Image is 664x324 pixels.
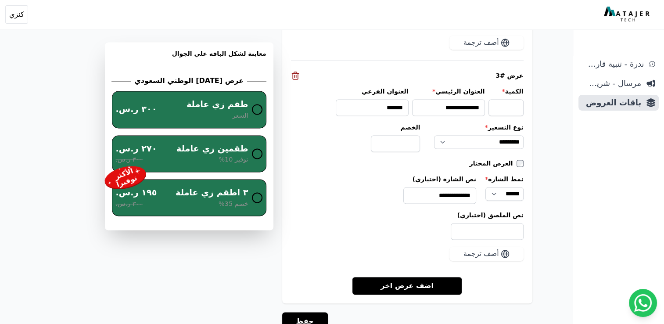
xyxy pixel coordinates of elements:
span: باقات العروض [582,97,641,109]
span: ٢٧٠ ر.س. [116,143,157,155]
label: العنوان الرئيسي [412,87,485,96]
span: مرسال - شريط دعاية [582,77,641,90]
span: ٣٠٠ ر.س. [116,199,143,209]
label: الكمية [488,87,524,96]
img: MatajerTech Logo [604,7,652,22]
a: اضف عرض اخر [352,277,462,295]
span: أضف ترجمة [463,248,499,259]
span: توفير 10% [219,155,248,165]
span: كنزي [9,9,24,20]
span: أضف ترجمة [463,37,499,48]
span: طقمين زي عاملة [176,143,248,155]
span: السعر [232,111,248,121]
span: ٣٠٠ ر.س. [116,155,143,165]
div: عرض #3 [291,71,524,80]
label: العنوان الفرعي [336,87,409,96]
span: ندرة - تنبية قارب علي النفاذ [582,58,644,70]
label: الخصم [371,123,420,132]
button: أضف ترجمة [449,36,524,50]
h3: معاينة لشكل الباقه علي الجوال [112,49,266,68]
span: ١٩٥ ر.س. [116,187,157,199]
label: نص الملصق (اختياري) [291,211,524,220]
label: نص الشارة (اختياري) [403,175,476,184]
label: نمط الشارة [485,175,524,184]
button: كنزي [5,5,28,24]
span: خصم 35% [219,199,248,209]
span: ٣ اطقم زي عاملة [176,187,248,199]
label: نوع التسعير [434,123,523,132]
label: العرض المختار [470,159,517,168]
div: الأكثر توفيراً [112,166,138,189]
span: طقم زي عاملة [187,98,248,111]
span: ٣٠٠ ر.س. [116,103,157,116]
button: أضف ترجمة [449,247,524,261]
h2: عرض [DATE] الوطني السعودي [134,76,244,86]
